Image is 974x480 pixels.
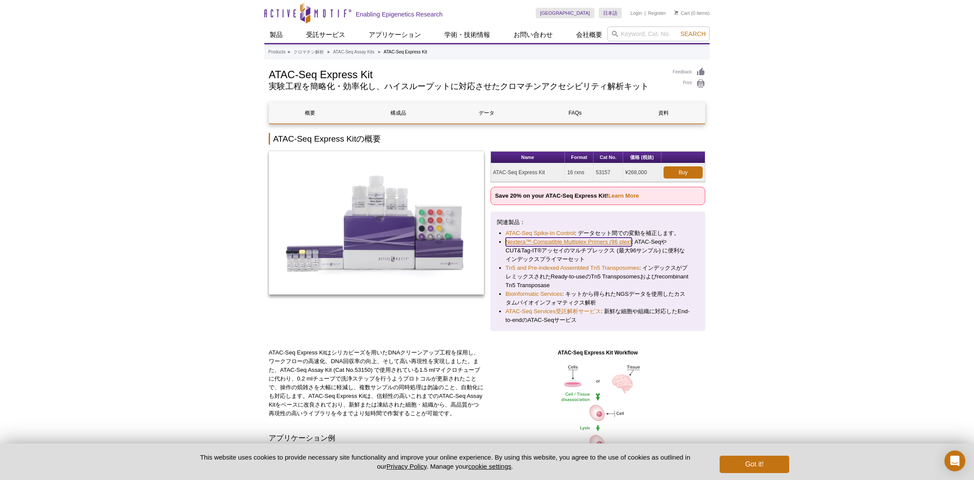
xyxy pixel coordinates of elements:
[491,152,565,163] th: Name
[269,133,705,145] h2: ATAC-Seq Express Kitの概要
[495,192,639,199] strong: Save 20% on your ATAC-Seq Express Kit!
[491,163,565,182] td: ATAC-Seq Express Kit
[357,103,439,123] a: 構成品
[565,163,594,182] td: 16 rxns
[468,463,511,470] button: cookie settings
[630,10,642,16] a: Login
[269,67,664,80] h1: ATAC-Seq Express Kit
[384,50,427,54] li: ATAC-Seq Express Kit
[506,264,640,272] a: Tn5 and Pre-indexed Assembled Tn5 Transposomes
[269,83,664,90] h2: 実験工程を簡略化・効率化し、ハイスループットに対応させたクロマチンアクセシビリティ解析キット
[387,463,427,470] a: Privacy Policy
[508,26,558,43] a: お問い合わせ
[720,456,789,473] button: Got it!
[378,50,380,54] li: »
[944,450,965,471] div: Open Intercom Messenger
[534,103,616,123] a: FAQs
[571,26,607,43] a: 会社概要
[674,10,690,16] a: Cart
[594,163,623,182] td: 53157
[287,50,290,54] li: »
[506,290,562,298] a: Bioinformatic Services
[356,10,443,18] h2: Enabling Epigenetics Research
[674,10,678,15] img: Your Cart
[594,152,623,163] th: Cat No.
[558,350,638,356] strong: ATAC-Seq Express Kit Workflow
[644,8,646,18] li: |
[333,48,374,56] a: ATAC-Seq Assay Kits
[327,50,330,54] li: »
[506,307,601,316] a: ATAC-Seq Services受託解析サービス
[623,152,661,163] th: 価格 (税抜)
[446,103,527,123] a: データ
[599,8,622,18] a: 日本語
[608,192,639,199] a: Learn More
[506,290,690,307] li: : キットから得られたNGSデータを使用したカスタムバイオインフォマティクス解析
[623,103,704,123] a: 資料
[565,152,594,163] th: Format
[607,26,710,41] input: Keyword, Cat. No.
[673,79,705,89] a: Print
[269,103,351,123] a: 概要
[264,26,288,43] a: 製品
[678,30,708,38] button: Search
[268,48,285,56] a: Products
[506,238,690,264] li: : ATAC-SeqやCUT&Tag-IT®アッセイのマルチプレックス (最大96サンプル) に便利なインデックスプライマーセット
[506,229,575,238] a: ATAC-Seq Spike-In Control
[269,348,484,418] p: ATAC-Seq Express Kitはシリカビーズを用いたDNAクリーンアップ工程を採用し、ワークフローの高速化、DNA回収率の向上、そして高い再現性を実現しました。また、ATAC-Seq ...
[497,218,699,227] p: 関連製品：
[294,48,324,56] a: クロマチン解析
[623,163,661,182] td: ¥268,000
[439,26,495,43] a: 学術・技術情報
[506,307,690,324] li: : 新鮮な細胞や組織に対応したEnd-to-endのATAC-Seqサービス
[648,10,666,16] a: Register
[185,453,705,471] p: This website uses cookies to provide necessary site functionality and improve your online experie...
[506,238,632,246] a: Nextera™-Compatible Multiplex Primers (96 plex)
[269,433,484,444] h3: アプリケーション例
[506,229,690,238] li: : データセット間での変動を補正します。
[680,30,706,37] span: Search
[673,67,705,77] a: Feedback
[301,26,350,43] a: 受託サービス
[506,264,690,290] li: : インデックスがプレミックスされたReady-to-useのTn5 Transposomesおよびrecombinant Tn5 Transposase
[269,151,484,295] img: ATAC-Seq Express Kit
[364,26,426,43] a: アプリケーション
[674,8,710,18] li: (0 items)
[536,8,594,18] a: [GEOGRAPHIC_DATA]
[664,166,703,179] a: Buy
